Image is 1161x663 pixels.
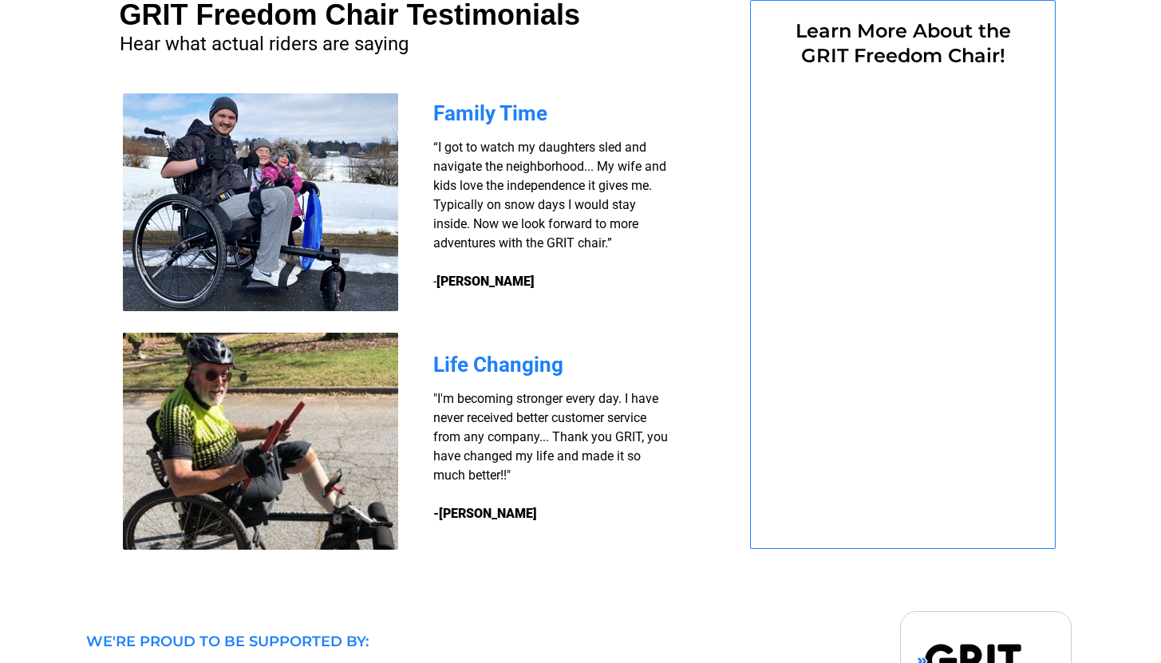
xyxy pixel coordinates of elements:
[777,77,1029,524] iframe: Form 0
[436,274,535,289] strong: [PERSON_NAME]
[433,391,668,483] span: "I'm becoming stronger every day. I have never received better customer service from any company....
[433,506,537,521] strong: -[PERSON_NAME]
[86,633,369,650] span: WE'RE PROUD TO BE SUPPORTED BY:
[433,353,563,377] span: Life Changing
[796,19,1011,67] span: Learn More About the GRIT Freedom Chair!
[120,33,409,55] span: Hear what actual riders are saying
[433,101,547,125] span: Family Time
[433,140,666,289] span: “I got to watch my daughters sled and navigate the neighborhood... My wife and kids love the inde...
